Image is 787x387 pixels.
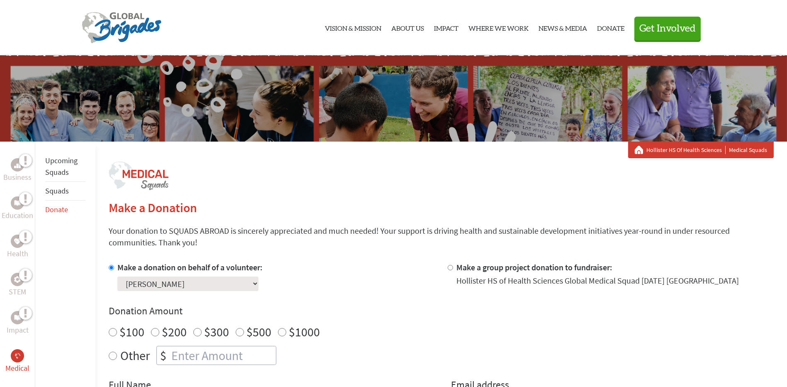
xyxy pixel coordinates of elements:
a: About Us [391,5,424,49]
p: Medical [5,363,29,374]
label: Other [120,346,150,365]
a: News & Media [538,5,587,49]
a: HealthHealth [7,235,28,260]
label: $100 [119,324,144,340]
label: $1000 [289,324,320,340]
img: Impact [14,315,21,321]
a: Donate [597,5,624,49]
a: Upcoming Squads [45,156,78,177]
label: Make a donation on behalf of a volunteer: [117,262,263,272]
p: STEM [9,286,26,298]
div: Hollister HS of Health Sciences Global Medical Squad [DATE] [GEOGRAPHIC_DATA] [456,275,739,287]
img: STEM [14,276,21,283]
li: Squads [45,182,85,201]
a: Squads [45,186,69,196]
label: $500 [246,324,271,340]
a: Donate [45,205,68,214]
img: Education [14,200,21,206]
p: Education [2,210,33,221]
a: EducationEducation [2,196,33,221]
div: Impact [11,311,24,324]
h4: Donation Amount [109,304,774,318]
p: Your donation to SQUADS ABROAD is sincerely appreciated and much needed! Your support is driving ... [109,225,774,248]
p: Impact [7,324,29,336]
a: MedicalMedical [5,349,29,374]
span: Get Involved [639,24,696,34]
div: Business [11,158,24,171]
a: ImpactImpact [7,311,29,336]
p: Business [3,171,32,183]
li: Upcoming Squads [45,152,85,182]
label: $200 [162,324,187,340]
div: Medical [11,349,24,363]
h2: Make a Donation [109,200,774,215]
a: Impact [434,5,458,49]
a: Hollister HS Of Health Sciences [646,146,726,154]
img: logo-medical-squads.png [109,162,168,190]
div: Medical Squads [635,146,767,154]
label: $300 [204,324,229,340]
label: Make a group project donation to fundraiser: [456,262,612,272]
div: Education [11,196,24,210]
input: Enter Amount [170,346,276,365]
img: Health [14,238,21,244]
p: Health [7,248,28,260]
a: STEMSTEM [9,273,26,298]
a: Vision & Mission [325,5,381,49]
div: STEM [11,273,24,286]
div: $ [157,346,170,365]
img: Business [14,162,21,168]
img: Medical [14,353,21,359]
a: BusinessBusiness [3,158,32,183]
div: Health [11,235,24,248]
li: Donate [45,201,85,219]
img: Global Brigades Logo [82,12,161,44]
button: Get Involved [634,17,701,40]
a: Where We Work [468,5,529,49]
